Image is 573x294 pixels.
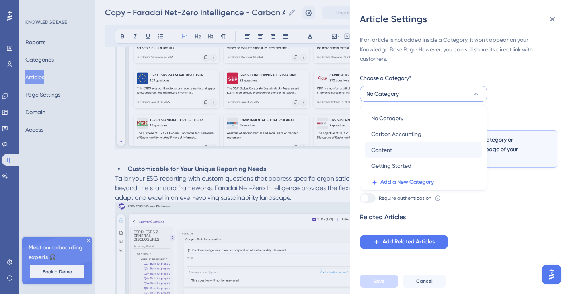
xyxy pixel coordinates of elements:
[540,263,563,286] iframe: UserGuiding AI Assistant Launcher
[403,275,446,288] button: Cancel
[360,35,557,64] div: If an article is not added inside a Category, it won't appear on your Knowledge Base Page. Howeve...
[373,278,384,284] span: Save
[360,212,406,222] div: Related Articles
[371,113,403,123] span: No Category
[416,278,433,284] span: Cancel
[380,177,434,187] span: Add a New Category
[365,126,482,142] button: Carbon Accounting
[379,195,431,201] span: Require authentication
[360,235,448,249] button: Add Related Articles
[365,142,482,158] button: Content
[371,161,411,171] span: Getting Started
[360,13,563,25] div: Article Settings
[371,145,392,155] span: Content
[366,89,399,99] span: No Category
[371,129,421,139] span: Carbon Accounting
[365,174,487,190] button: Add a New Category
[365,158,482,174] button: Getting Started
[360,86,487,102] button: No Category
[360,275,398,288] button: Save
[382,237,435,247] span: Add Related Articles
[360,73,411,83] span: Choose a Category*
[365,110,482,126] button: No Category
